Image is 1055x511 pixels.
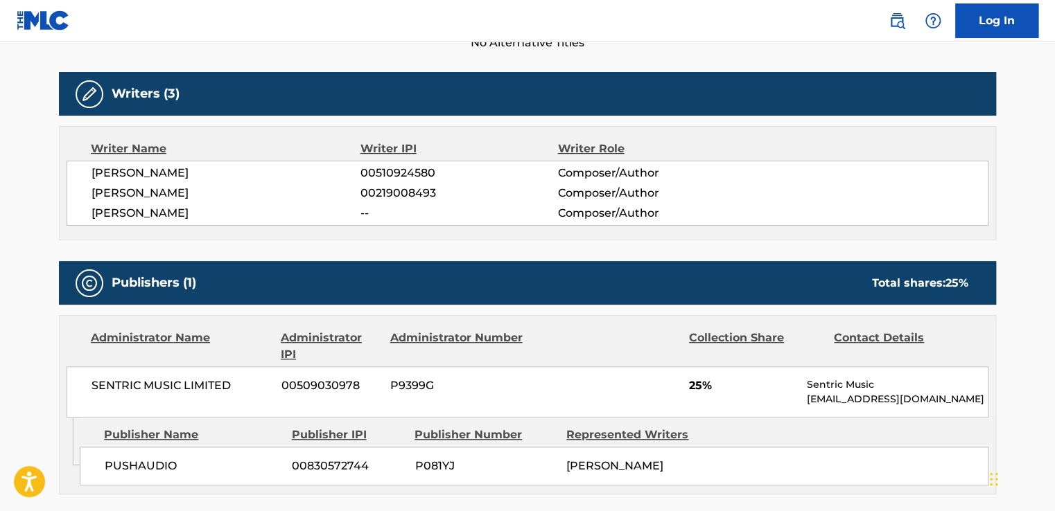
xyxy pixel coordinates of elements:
[112,275,196,291] h5: Publishers (1)
[360,165,557,181] span: 00510924580
[104,427,281,443] div: Publisher Name
[17,10,70,30] img: MLC Logo
[807,392,988,406] p: [EMAIL_ADDRESS][DOMAIN_NAME]
[689,377,796,394] span: 25%
[281,377,380,394] span: 00509030978
[390,330,524,363] div: Administrator Number
[415,427,556,443] div: Publisher Number
[360,205,557,222] span: --
[390,377,525,394] span: P9399G
[945,276,968,289] span: 25 %
[105,458,281,474] span: PUSHAUDIO
[91,185,360,201] span: [PERSON_NAME]
[807,377,988,392] p: Sentric Music
[990,458,998,500] div: Drag
[925,12,941,29] img: help
[112,86,180,102] h5: Writers (3)
[91,141,360,157] div: Writer Name
[834,330,968,363] div: Contact Details
[889,12,905,29] img: search
[59,35,996,51] span: No Alternative Titles
[919,7,947,35] div: Help
[81,275,98,292] img: Publishers
[91,165,360,181] span: [PERSON_NAME]
[557,165,737,181] span: Composer/Author
[291,427,404,443] div: Publisher IPI
[360,141,558,157] div: Writer IPI
[557,205,737,222] span: Composer/Author
[360,185,557,201] span: 00219008493
[557,185,737,201] span: Composer/Author
[292,458,404,474] span: 00830572744
[281,330,379,363] div: Administrator IPI
[883,7,911,35] a: Public Search
[566,427,708,443] div: Represented Writers
[91,377,271,394] span: SENTRIC MUSIC LIMITED
[81,86,98,102] img: Writers
[91,205,360,222] span: [PERSON_NAME]
[986,445,1055,511] iframe: Chat Widget
[415,458,556,474] span: P081YJ
[955,3,1038,38] a: Log In
[566,459,663,472] span: [PERSON_NAME]
[689,330,823,363] div: Collection Share
[91,330,270,363] div: Administrator Name
[557,141,737,157] div: Writer Role
[872,275,968,292] div: Total shares:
